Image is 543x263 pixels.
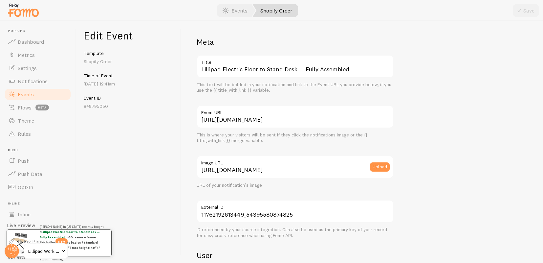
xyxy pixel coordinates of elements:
[197,37,394,47] h2: Meta
[4,127,72,140] a: Rules
[84,29,173,42] h1: Edit Event
[18,78,48,84] span: Notifications
[18,238,52,245] span: Relay Persona
[197,82,394,93] div: This text will be bolded in your notification and link to the Event URL you provide below, if you...
[4,88,72,101] a: Events
[4,101,72,114] a: Flows beta
[7,2,40,18] img: fomo-relay-logo-orange.svg
[4,35,72,48] a: Dashboard
[197,155,394,167] label: Image URL
[197,182,394,188] div: URL of your notification's image
[84,95,173,101] h5: Event ID
[370,162,390,172] button: Upload
[18,157,30,164] span: Push
[4,61,72,75] a: Settings
[84,58,173,65] p: Shopify Order
[18,211,31,218] span: Inline
[4,208,72,221] a: Inline
[4,48,72,61] a: Metrics
[197,200,394,211] label: External ID
[4,180,72,194] a: Opt-In
[84,81,173,87] p: [DATE] 12:41am
[35,105,49,110] span: beta
[4,114,72,127] a: Theme
[8,229,72,233] span: Relay Persona
[24,243,68,259] a: Lillipad Work Solutions
[84,73,173,79] h5: Time of Event
[18,104,32,111] span: Flows
[197,105,394,116] label: Event URL
[18,65,37,71] span: Settings
[4,75,72,88] a: Notifications
[8,202,72,206] span: Inline
[18,91,34,98] span: Events
[18,52,35,58] span: Metrics
[84,50,173,56] h5: Template
[18,131,31,137] span: Rules
[84,103,173,109] p: 849795050
[18,117,34,124] span: Theme
[4,235,72,248] a: Relay Persona new
[4,167,72,180] a: Push Data
[18,38,44,45] span: Dashboard
[4,154,72,167] a: Push
[197,250,394,260] h2: User
[8,148,72,153] span: Push
[18,184,33,190] span: Opt-In
[197,227,394,238] div: ID referenced by your source integration. Can also be used as the primary key of your record for ...
[55,238,68,244] span: new
[8,29,72,33] span: Pop-ups
[197,132,394,144] div: This is where your visitors will be sent if they click the notifications image or the {{ title_wi...
[18,171,42,177] span: Push Data
[197,55,394,66] label: Title
[28,247,59,255] span: Lillipad Work Solutions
